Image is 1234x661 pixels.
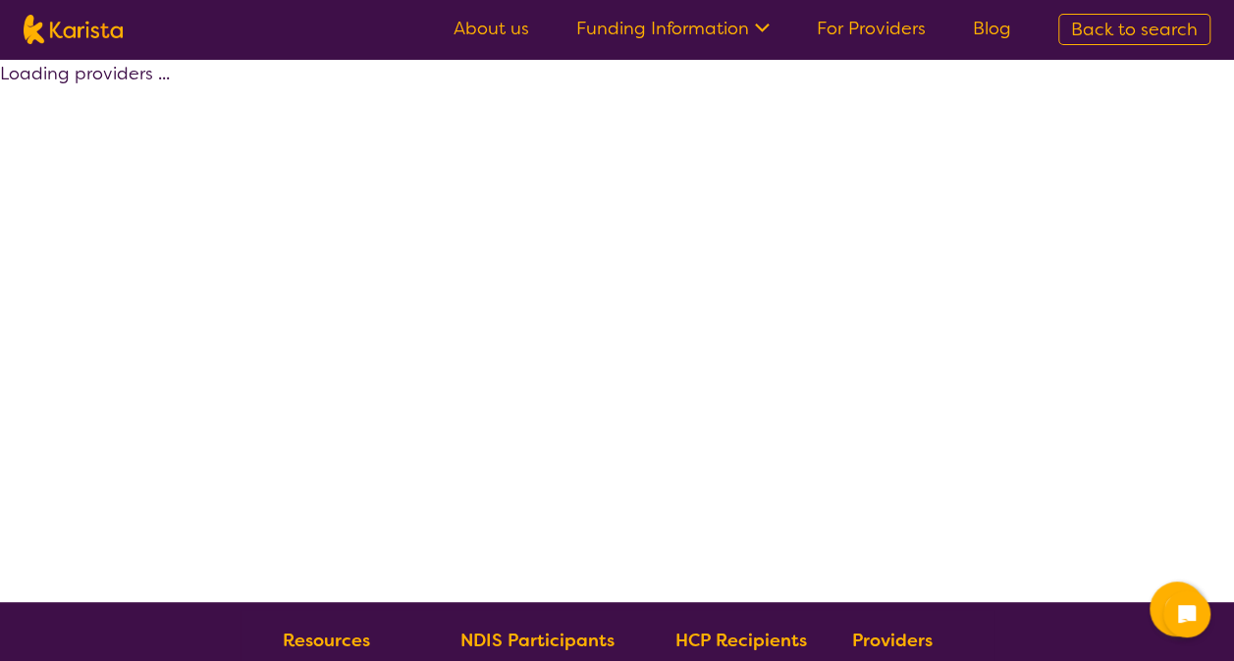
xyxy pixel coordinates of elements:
a: About us [454,17,529,40]
b: HCP Recipients [674,629,806,652]
a: Funding Information [576,17,770,40]
b: NDIS Participants [460,629,615,652]
a: Back to search [1058,14,1210,45]
b: Providers [852,629,933,652]
b: Resources [283,629,370,652]
a: For Providers [817,17,926,40]
span: Back to search [1071,18,1198,41]
a: Blog [973,17,1011,40]
img: Karista logo [24,15,123,44]
button: Channel Menu [1150,582,1205,636]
